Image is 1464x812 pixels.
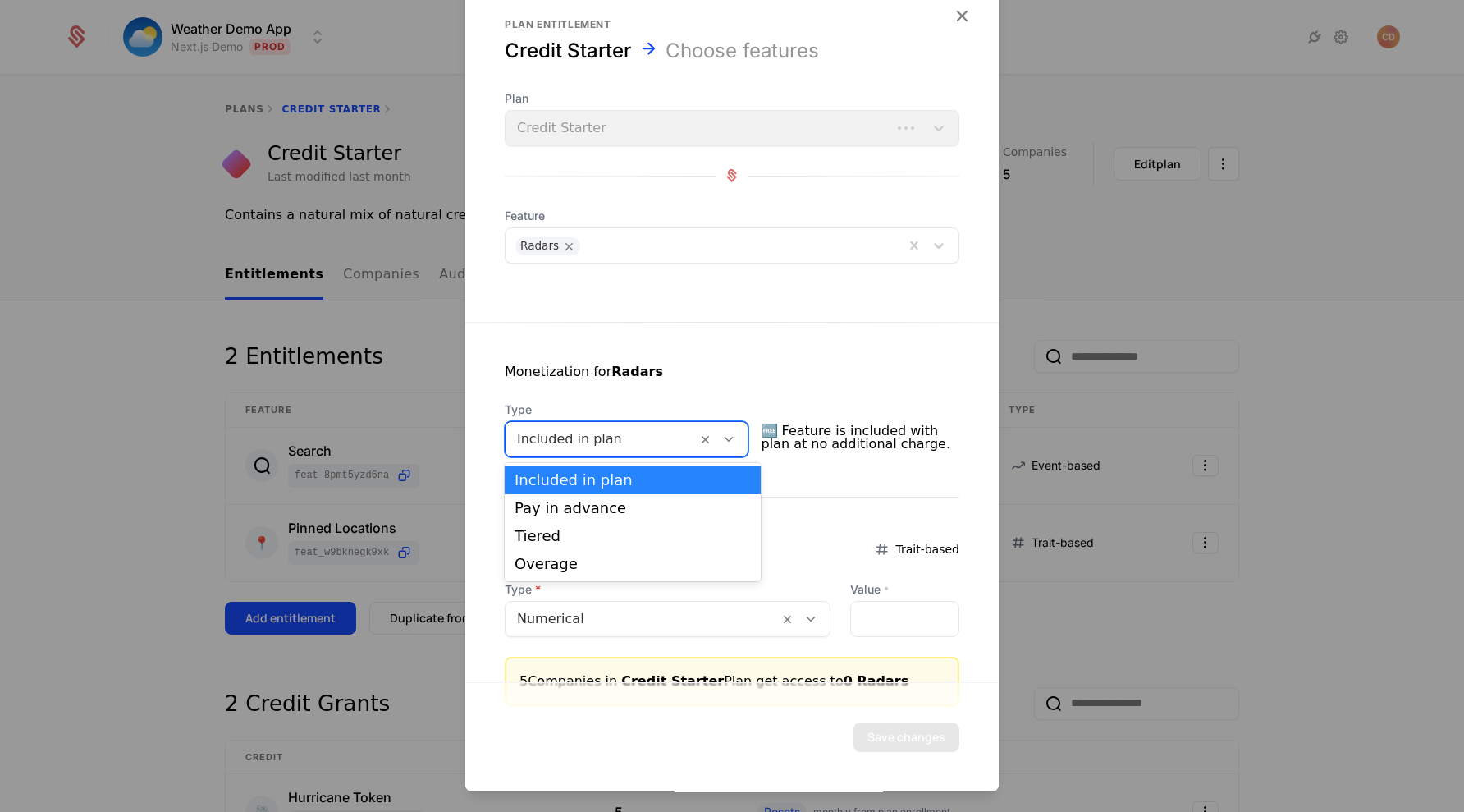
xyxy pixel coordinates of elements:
span: Type [505,581,830,598]
div: Plan entitlement [505,18,959,31]
div: Monetization for [505,362,663,382]
div: Included in plan [515,473,751,488]
div: Tiered [515,529,751,544]
span: Trait-based [895,541,959,557]
button: Save changes [853,723,959,752]
div: Remove Radars [559,237,580,255]
span: 0 Radars [844,673,909,689]
label: Value [850,581,959,598]
div: Choose features [666,38,819,64]
strong: Radars [611,364,663,379]
span: Type [505,401,748,418]
span: Credit Starter [621,673,724,689]
div: Radars [520,237,559,255]
span: Plan [505,90,959,107]
span: 🆓 Feature is included with plan at no additional charge. [762,418,960,457]
div: Credit Starter [505,38,631,64]
div: Pay in advance [515,501,751,516]
span: Feature [505,208,959,224]
div: 5 Companies in Plan get access to [519,672,945,691]
div: Overage [515,557,751,571]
